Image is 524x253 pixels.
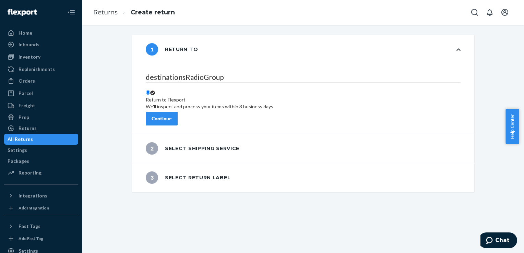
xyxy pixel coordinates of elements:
a: Replenishments [4,64,78,75]
a: Freight [4,100,78,111]
a: Parcel [4,88,78,99]
a: Prep [4,112,78,123]
div: Packages [8,158,29,165]
div: We'll inspect and process your items within 3 business days. [146,103,274,110]
a: Orders [4,75,78,86]
a: Settings [4,145,78,156]
div: Inbounds [19,41,39,48]
div: Fast Tags [19,223,40,230]
button: Close Navigation [64,5,78,19]
div: Return to [146,43,198,56]
a: Home [4,27,78,38]
a: Add Integration [4,204,78,212]
button: Fast Tags [4,221,78,232]
button: Open Search Box [468,5,481,19]
input: Return to FlexportWe'll inspect and process your items within 3 business days. [146,90,150,95]
div: Select return label [146,171,230,184]
a: All Returns [4,134,78,145]
button: Open notifications [483,5,497,19]
div: Prep [19,114,29,121]
a: Returns [93,9,118,16]
div: Inventory [19,53,40,60]
div: Select shipping service [146,142,239,155]
legend: destinationsRadioGroup [146,72,461,83]
div: Add Integration [19,205,49,211]
iframe: Opens a widget where you can chat to one of our agents [480,232,517,250]
div: Continue [152,115,172,122]
div: Orders [19,77,35,84]
div: Replenishments [19,66,55,73]
a: Packages [4,156,78,167]
div: Freight [19,102,35,109]
div: Parcel [19,90,33,97]
div: Reporting [19,169,41,176]
img: Flexport logo [8,9,37,16]
span: 3 [146,171,158,184]
div: Integrations [19,192,47,199]
a: Reporting [4,167,78,178]
div: All Returns [8,136,33,143]
ol: breadcrumbs [88,2,180,23]
div: Returns [19,125,37,132]
button: Continue [146,112,178,125]
span: 2 [146,142,158,155]
div: Return to Flexport [146,96,274,103]
div: Settings [8,147,27,154]
a: Inventory [4,51,78,62]
button: Integrations [4,190,78,201]
button: Open account menu [498,5,512,19]
a: Inbounds [4,39,78,50]
a: Create return [131,9,175,16]
div: Home [19,29,32,36]
button: Help Center [505,109,519,144]
a: Returns [4,123,78,134]
div: Add Fast Tag [19,236,43,241]
span: 1 [146,43,158,56]
a: Add Fast Tag [4,234,78,243]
